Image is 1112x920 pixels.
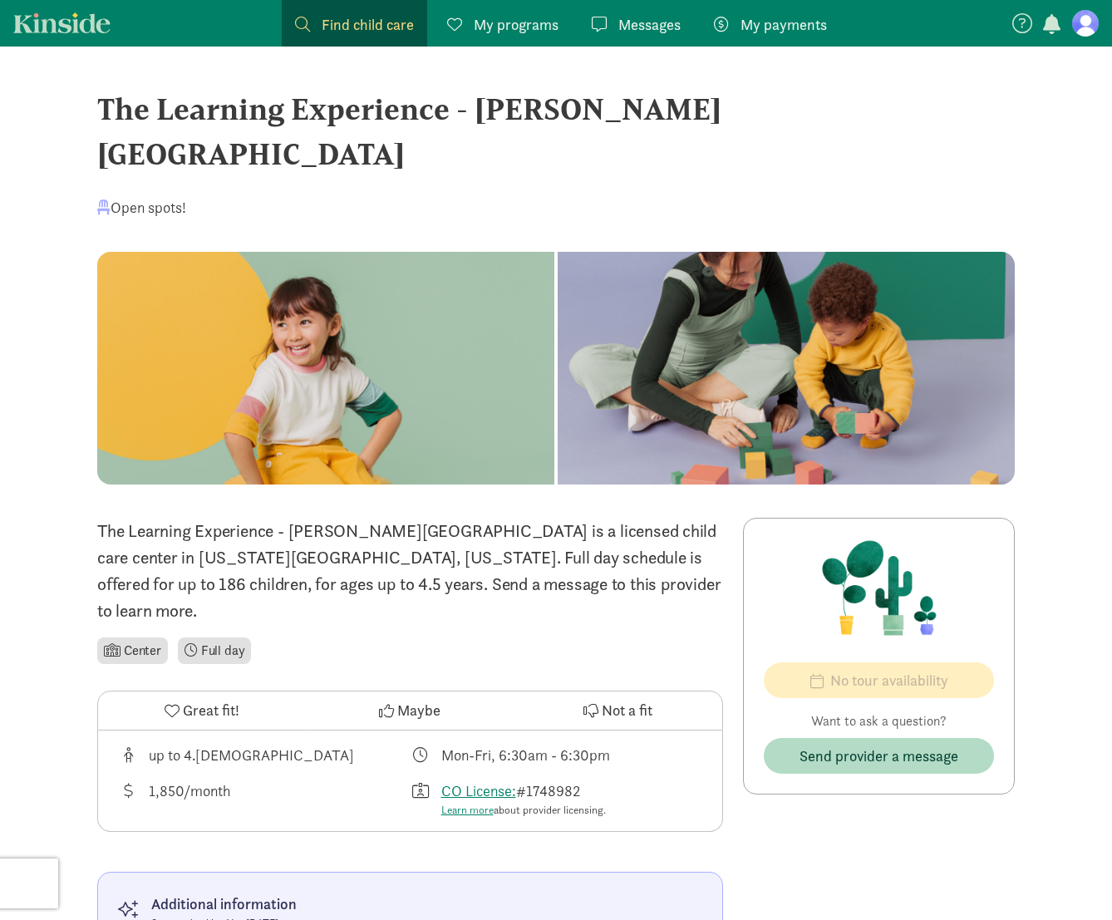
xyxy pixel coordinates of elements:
[149,780,230,819] div: 1,850/month
[97,518,723,624] p: The Learning Experience - [PERSON_NAME][GEOGRAPHIC_DATA] is a licensed child care center in [US_S...
[764,711,994,731] p: Want to ask a question?
[514,691,722,730] button: Not a fit
[306,691,514,730] button: Maybe
[151,893,632,915] div: Additional information
[741,13,827,36] span: My payments
[474,13,558,36] span: My programs
[411,780,703,819] div: License number
[97,196,186,219] div: Open spots!
[764,662,994,698] button: No tour availability
[602,699,652,721] span: Not a fit
[618,13,681,36] span: Messages
[322,13,414,36] span: Find child care
[441,744,610,766] div: Mon-Fri, 6:30am - 6:30pm
[98,691,306,730] button: Great fit!
[97,86,1015,176] div: The Learning Experience - [PERSON_NAME][GEOGRAPHIC_DATA]
[764,738,994,774] button: Send provider a message
[800,745,958,767] span: Send provider a message
[183,699,239,721] span: Great fit!
[441,780,606,819] div: #1748982
[118,744,411,766] div: Age range for children that this provider cares for
[118,780,411,819] div: Average tuition for this program
[441,781,516,800] a: CO License:
[441,802,606,819] div: about provider licensing.
[97,637,168,664] li: Center
[411,744,703,766] div: Class schedule
[178,637,252,664] li: Full day
[13,12,111,33] a: Kinside
[830,669,948,691] span: No tour availability
[149,744,354,766] div: up to 4.[DEMOGRAPHIC_DATA]
[441,803,494,817] a: Learn more
[397,699,440,721] span: Maybe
